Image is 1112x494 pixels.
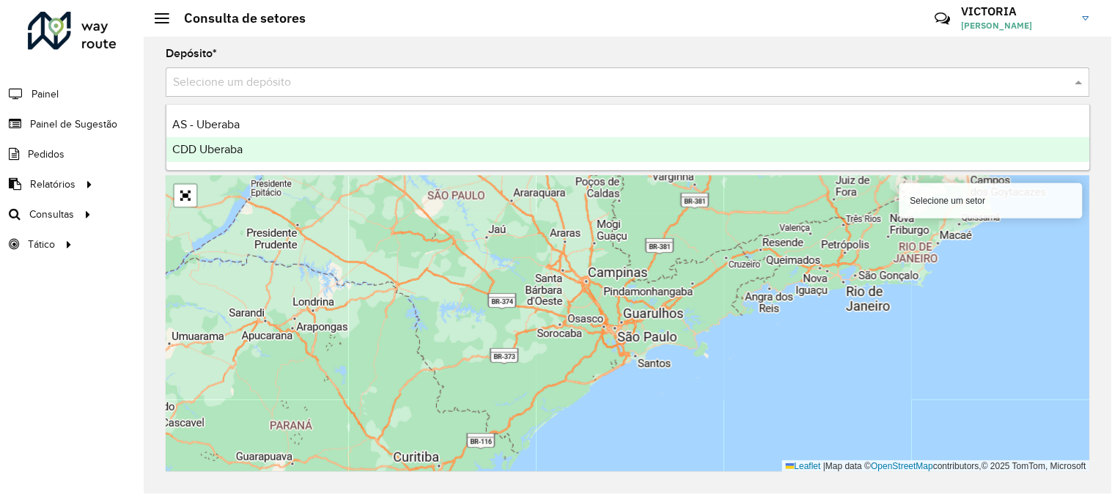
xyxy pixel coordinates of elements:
span: [PERSON_NAME] [962,19,1072,32]
h3: VICTORIA [962,4,1072,18]
span: | [823,461,825,471]
a: OpenStreetMap [872,461,934,471]
label: Depósito [166,45,217,62]
span: Pedidos [28,147,65,162]
span: Tático [28,237,55,252]
span: Relatórios [30,177,76,192]
span: CDD Uberaba [172,143,243,155]
span: Consultas [29,207,74,222]
div: Map data © contributors,© 2025 TomTom, Microsoft [782,460,1090,473]
ng-dropdown-panel: Options list [166,104,1091,171]
span: Painel de Sugestão [30,117,117,132]
span: Painel [32,86,59,102]
span: AS - Uberaba [172,118,240,130]
h2: Consulta de setores [169,10,306,26]
a: Leaflet [786,461,821,471]
div: Selecione um setor [899,183,1083,218]
a: Abrir mapa em tela cheia [174,185,196,207]
a: Contato Rápido [927,3,958,34]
